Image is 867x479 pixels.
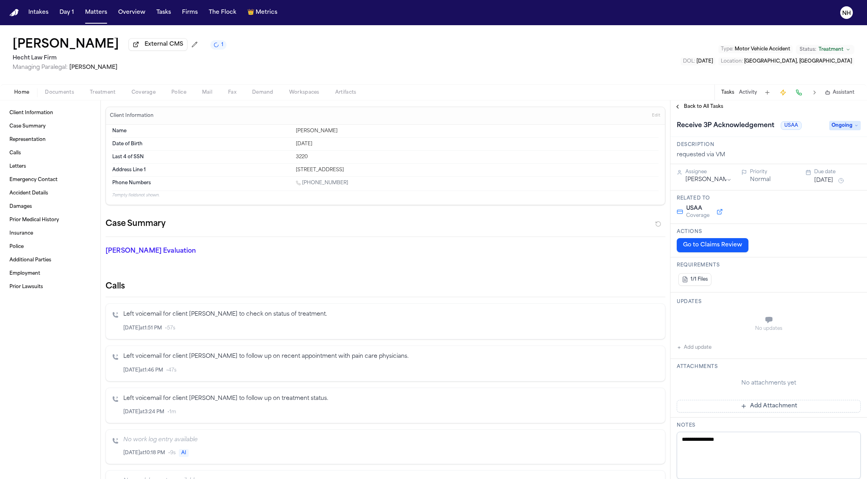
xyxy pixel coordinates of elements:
button: [DATE] [814,177,833,185]
a: Prior Lawsuits [6,281,94,293]
span: Coverage [686,213,709,219]
span: 1/1 Files [691,276,708,283]
span: crown [247,9,254,17]
span: [DATE] [696,59,713,64]
button: 1/1 Files [678,273,711,286]
button: External CMS [128,38,188,51]
button: Change status from Treatment [796,45,854,54]
div: [PERSON_NAME] [296,128,659,134]
div: [DATE] [296,141,659,147]
a: Case Summary [6,120,94,133]
span: • 9s [168,450,176,456]
button: Matters [82,6,110,20]
span: Location : [721,59,743,64]
h2: Hecht Law Firm [13,54,226,63]
span: [DATE] at 10:18 PM [123,450,165,456]
button: 1 active task [210,40,226,50]
span: Letters [9,163,26,170]
a: Call 1 (737) 215-1968 [296,180,348,186]
span: Fax [228,89,236,96]
span: Coverage [132,89,156,96]
p: 7 empty fields not shown. [112,192,659,198]
p: Left voicemail for client [PERSON_NAME] to follow up on recent appointment with pain care physici... [123,352,659,361]
p: [PERSON_NAME] Evaluation [106,246,286,256]
a: Prior Medical History [6,214,94,226]
span: • 47s [166,367,176,374]
button: Back to All Tasks [670,104,727,110]
span: [DATE] at 1:51 PM [123,325,162,331]
button: Edit [650,109,663,122]
span: [DATE] at 1:46 PM [123,367,163,374]
span: USAA [686,205,709,213]
h3: Notes [677,422,861,429]
button: Add update [677,343,711,352]
button: Add Attachment [677,400,861,412]
button: The Flock [206,6,239,20]
h3: Requirements [677,262,861,268]
span: [DATE] at 3:24 PM [123,409,164,415]
span: Metrics [256,9,277,17]
button: Tasks [721,89,734,96]
a: Representation [6,133,94,146]
button: Normal [750,176,770,184]
span: Artifacts [335,89,356,96]
span: Damages [9,203,32,210]
button: Edit Location: Austin, TX [718,57,854,65]
a: Letters [6,160,94,173]
button: crownMetrics [244,6,280,20]
button: Overview [115,6,149,20]
p: Left voicemail for client [PERSON_NAME] to follow up on treatment status. [123,394,659,403]
span: Status: [800,46,816,53]
h3: Description [677,142,861,148]
dt: Name [112,128,291,134]
span: Prior Lawsuits [9,284,43,290]
span: Back to All Tasks [684,104,723,110]
a: Police [6,240,94,253]
p: No work log entry available [123,436,659,444]
h2: Calls [106,281,665,292]
button: Make a Call [793,87,804,98]
span: Additional Parties [9,257,51,263]
a: Insurance [6,227,94,240]
span: Phone Numbers [112,180,151,186]
button: Assistant [825,89,854,96]
span: • 57s [165,325,175,331]
span: Assistant [833,89,854,96]
h3: Client Information [108,113,155,119]
button: Tasks [153,6,174,20]
button: Day 1 [56,6,77,20]
span: Edit [652,113,660,118]
a: Additional Parties [6,254,94,266]
span: DOL : [683,59,695,64]
button: Snooze task [836,176,846,185]
button: Intakes [25,6,52,20]
span: Employment [9,270,40,277]
span: • 1m [167,409,176,415]
div: Due date [814,169,861,175]
span: Client Information [9,110,53,116]
h3: Attachments [677,364,861,370]
span: [GEOGRAPHIC_DATA], [GEOGRAPHIC_DATA] [744,59,852,64]
h3: Updates [677,299,861,305]
a: Home [9,9,19,17]
button: Edit matter name [13,38,119,52]
text: NH [842,11,851,16]
span: Motor Vehicle Accident [735,47,790,52]
span: 1 [221,42,223,48]
button: Firms [179,6,201,20]
div: Assignee [685,169,732,175]
span: External CMS [145,41,183,48]
button: Activity [739,89,757,96]
div: No attachments yet [677,379,861,387]
button: Edit DOL: 2025-06-03 [681,57,715,65]
span: Workspaces [289,89,319,96]
button: Go to Claims Review [677,238,748,252]
div: 3220 [296,154,659,160]
h2: Case Summary [106,218,165,230]
span: Prior Medical History [9,217,59,223]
